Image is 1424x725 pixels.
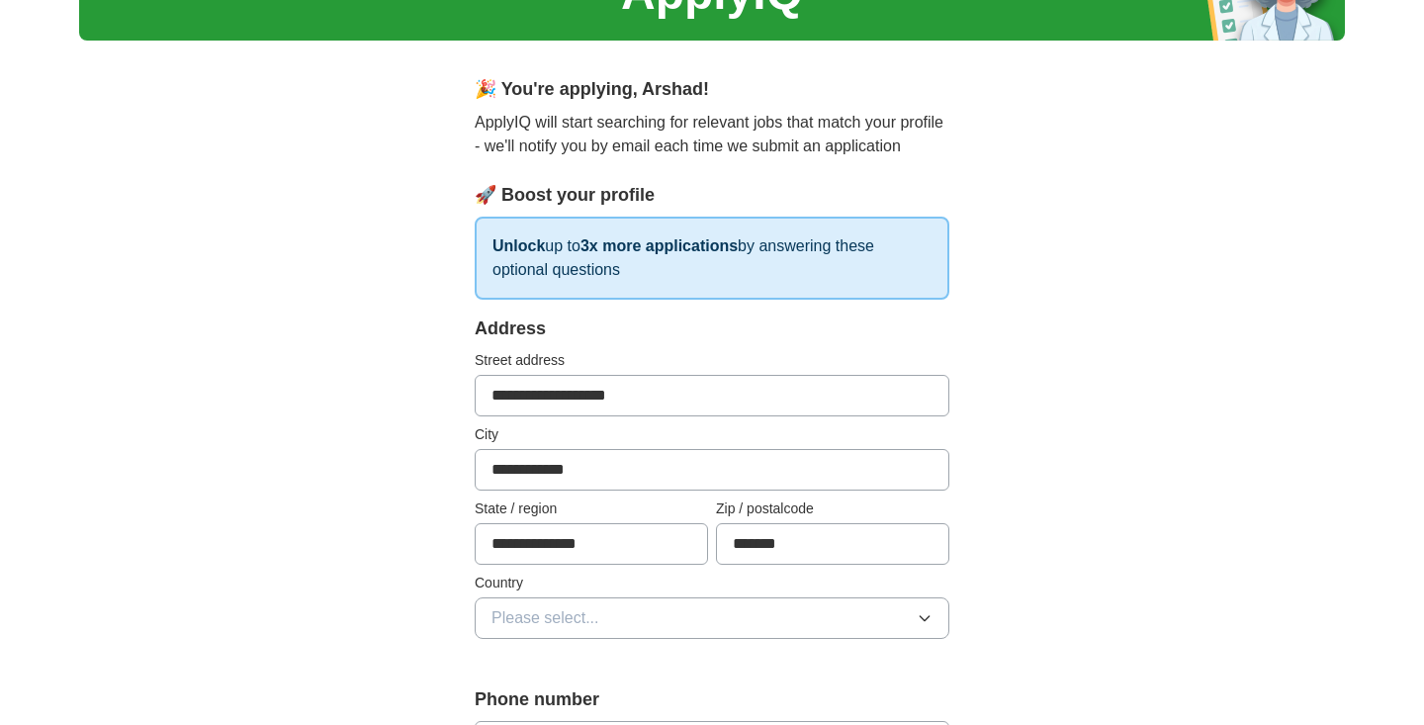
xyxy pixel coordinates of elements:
div: 🎉 You're applying , Arshad ! [475,76,949,103]
p: up to by answering these optional questions [475,217,949,300]
label: Street address [475,350,949,371]
label: State / region [475,498,708,519]
div: 🚀 Boost your profile [475,182,949,209]
label: City [475,424,949,445]
label: Phone number [475,686,949,713]
div: Address [475,316,949,342]
p: ApplyIQ will start searching for relevant jobs that match your profile - we'll notify you by emai... [475,111,949,158]
strong: 3x more applications [580,237,738,254]
strong: Unlock [492,237,545,254]
label: Zip / postalcode [716,498,949,519]
label: Country [475,573,949,593]
span: Please select... [491,606,599,630]
button: Please select... [475,597,949,639]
